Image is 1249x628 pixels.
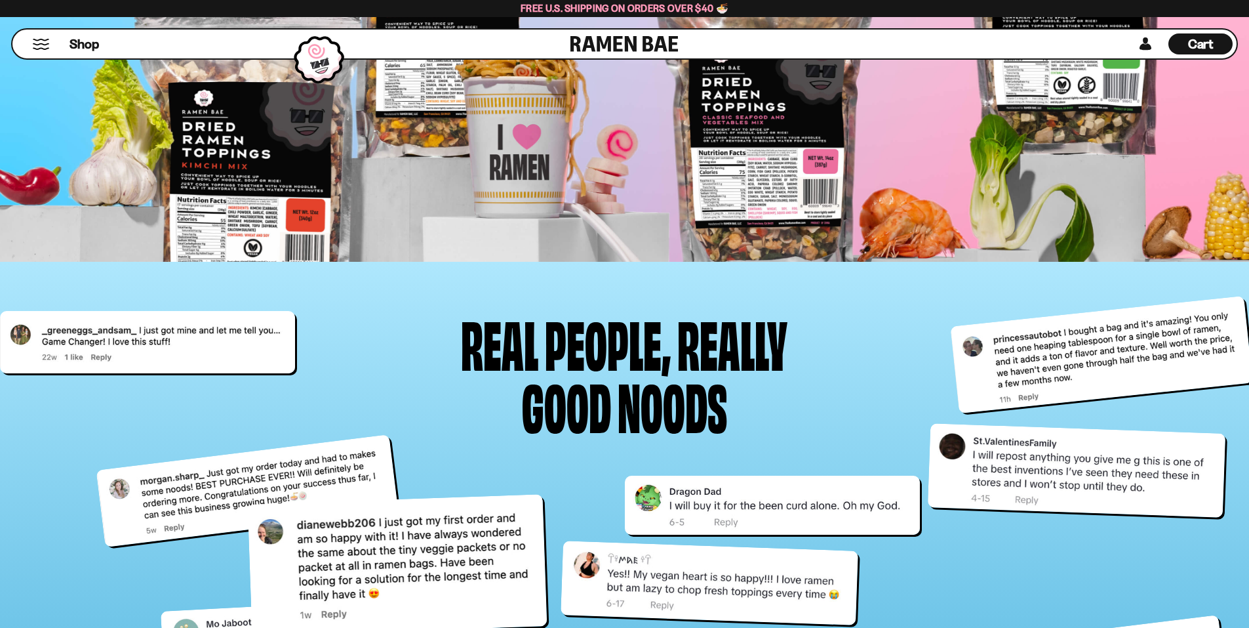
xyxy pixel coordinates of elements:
div: Cart [1168,30,1233,58]
a: Shop [69,33,99,54]
div: good [522,373,611,436]
button: Mobile Menu Trigger [32,39,50,50]
span: Shop [69,35,99,53]
div: Real [461,311,538,373]
div: noods [618,373,727,436]
span: Free U.S. Shipping on Orders over $40 🍜 [521,2,728,14]
div: people, [545,311,671,373]
span: Cart [1188,36,1214,52]
div: Really [677,311,787,373]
